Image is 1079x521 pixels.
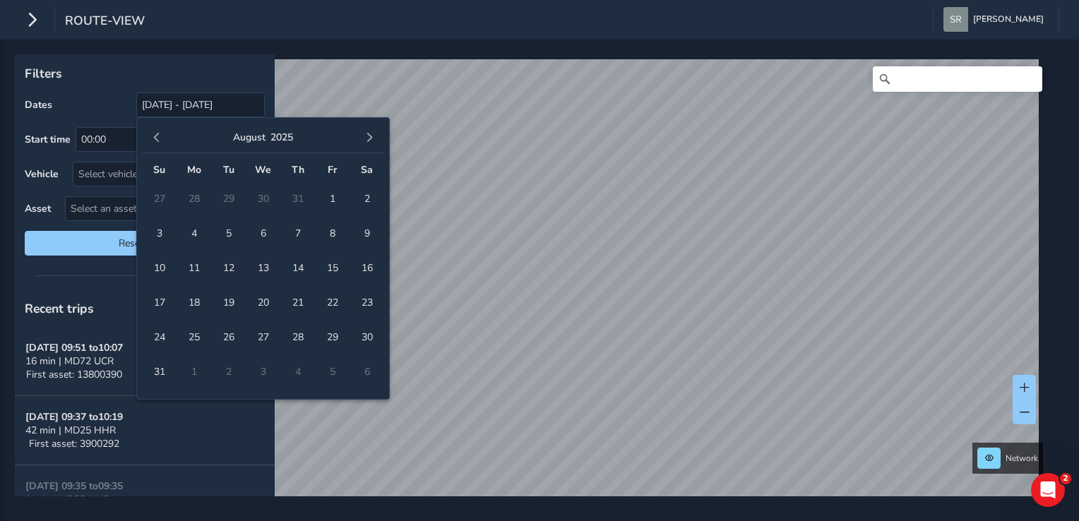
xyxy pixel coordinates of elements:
[25,133,71,146] label: Start time
[25,341,123,354] strong: [DATE] 09:51 to 10:07
[285,290,310,315] span: 21
[1031,473,1065,507] iframe: Intercom live chat
[25,354,114,368] span: 16 min | MD72 UCR
[270,131,293,144] button: 2025
[1060,473,1071,484] span: 2
[285,221,310,246] span: 7
[255,163,271,176] span: We
[320,186,345,211] span: 1
[216,290,241,315] span: 19
[29,437,119,450] span: First asset: 3900292
[354,325,379,349] span: 30
[25,424,116,437] span: 42 min | MD25 HHR
[25,493,110,506] span: 1 min | MD25 HHR
[873,66,1042,92] input: Search
[328,163,337,176] span: Fr
[354,290,379,315] span: 23
[15,327,275,396] button: [DATE] 09:51 to10:0716 min | MD72 UCRFirst asset: 13800390
[25,98,52,112] label: Dates
[20,59,1039,513] canvas: Map
[233,131,266,144] button: August
[26,368,122,381] span: First asset: 13800390
[361,163,373,176] span: Sa
[147,359,172,384] span: 31
[216,325,241,349] span: 26
[223,163,234,176] span: Tu
[216,221,241,246] span: 5
[1006,453,1038,464] span: Network
[320,290,345,315] span: 22
[25,300,94,317] span: Recent trips
[285,256,310,280] span: 14
[320,325,345,349] span: 29
[147,221,172,246] span: 3
[320,221,345,246] span: 8
[147,256,172,280] span: 10
[943,7,1049,32] button: [PERSON_NAME]
[354,186,379,211] span: 2
[73,162,241,186] div: Select vehicle
[25,202,51,215] label: Asset
[251,290,275,315] span: 20
[216,256,241,280] span: 12
[25,479,123,493] strong: [DATE] 09:35 to 09:35
[943,7,968,32] img: diamond-layout
[292,163,304,176] span: Th
[25,231,265,256] button: Reset filters
[285,325,310,349] span: 28
[65,12,145,32] span: route-view
[66,197,241,220] span: Select an asset code
[251,325,275,349] span: 27
[187,163,201,176] span: Mo
[354,221,379,246] span: 9
[354,256,379,280] span: 16
[35,236,254,250] span: Reset filters
[147,290,172,315] span: 17
[251,256,275,280] span: 13
[251,221,275,246] span: 6
[181,325,206,349] span: 25
[25,64,265,83] p: Filters
[25,410,123,424] strong: [DATE] 09:37 to 10:19
[181,290,206,315] span: 18
[320,256,345,280] span: 15
[973,7,1044,32] span: [PERSON_NAME]
[147,325,172,349] span: 24
[181,221,206,246] span: 4
[181,256,206,280] span: 11
[153,163,165,176] span: Su
[25,167,59,181] label: Vehicle
[15,396,275,465] button: [DATE] 09:37 to10:1942 min | MD25 HHRFirst asset: 3900292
